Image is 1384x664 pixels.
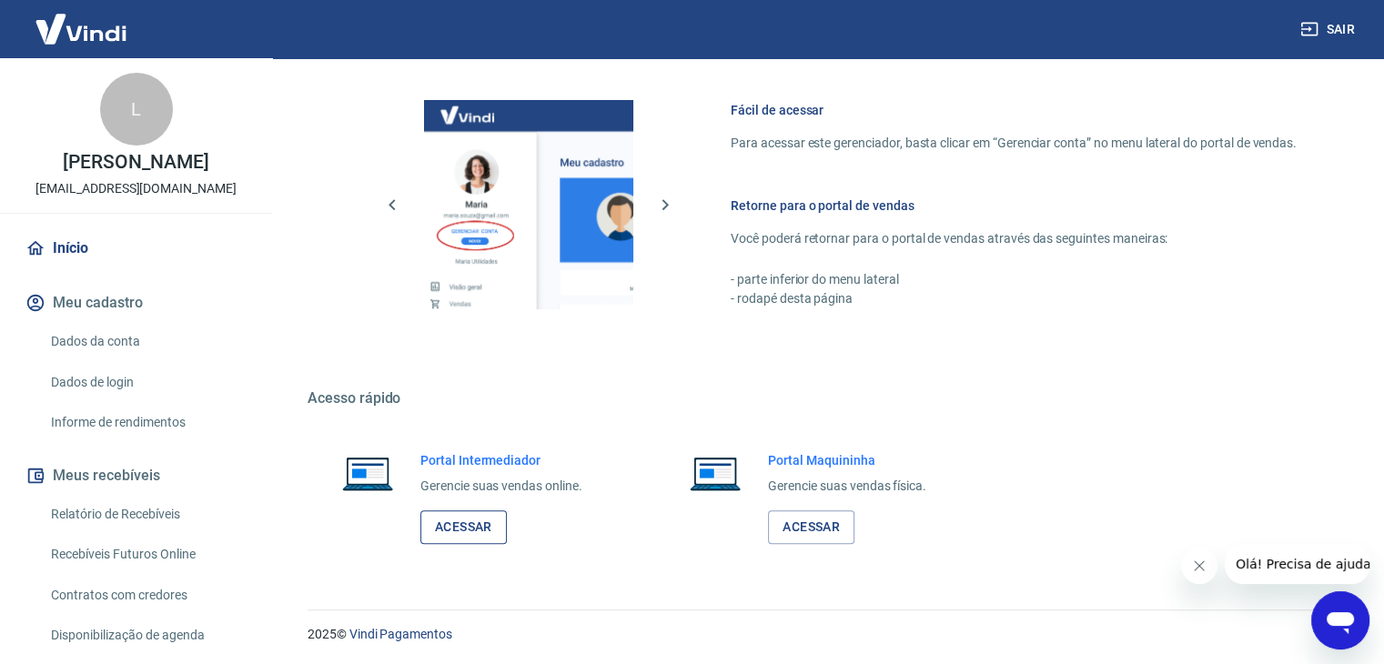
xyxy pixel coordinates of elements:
a: Acessar [420,510,507,544]
a: Contratos com credores [44,577,250,614]
a: Dados de login [44,364,250,401]
a: Recebíveis Futuros Online [44,536,250,573]
a: Dados da conta [44,323,250,360]
div: L [100,73,173,146]
a: Vindi Pagamentos [349,627,452,641]
a: Informe de rendimentos [44,404,250,441]
p: [EMAIL_ADDRESS][DOMAIN_NAME] [35,179,237,198]
a: Acessar [768,510,854,544]
h5: Acesso rápido [308,389,1340,407]
button: Meu cadastro [22,283,250,323]
p: Você poderá retornar para o portal de vendas através das seguintes maneiras: [731,229,1297,248]
p: Gerencie suas vendas online. [420,477,582,496]
a: Relatório de Recebíveis [44,496,250,533]
span: Olá! Precisa de ajuda? [11,13,153,27]
p: [PERSON_NAME] [63,153,208,172]
img: Vindi [22,1,140,56]
a: Início [22,228,250,268]
iframe: Fechar mensagem [1181,548,1217,584]
a: Disponibilização de agenda [44,617,250,654]
button: Sair [1297,13,1362,46]
iframe: Mensagem da empresa [1225,544,1369,584]
img: Imagem de um notebook aberto [329,451,406,495]
p: Gerencie suas vendas física. [768,477,926,496]
p: - parte inferior do menu lateral [731,270,1297,289]
img: Imagem da dashboard mostrando o botão de gerenciar conta na sidebar no lado esquerdo [424,100,633,309]
h6: Portal Intermediador [420,451,582,469]
h6: Fácil de acessar [731,101,1297,119]
h6: Portal Maquininha [768,451,926,469]
p: 2025 © [308,625,1340,644]
p: - rodapé desta página [731,289,1297,308]
h6: Retorne para o portal de vendas [731,196,1297,215]
img: Imagem de um notebook aberto [677,451,753,495]
iframe: Botão para abrir a janela de mensagens [1311,591,1369,649]
p: Para acessar este gerenciador, basta clicar em “Gerenciar conta” no menu lateral do portal de ven... [731,134,1297,153]
button: Meus recebíveis [22,456,250,496]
